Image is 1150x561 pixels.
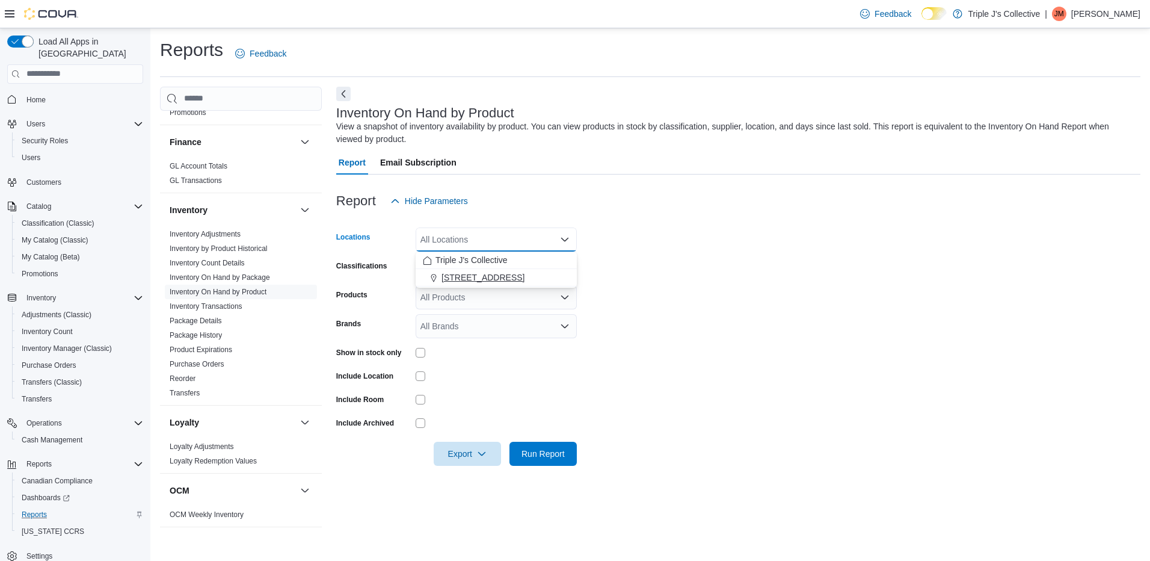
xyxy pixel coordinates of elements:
[12,340,148,357] button: Inventory Manager (Classic)
[17,375,143,389] span: Transfers (Classic)
[12,473,148,489] button: Canadian Compliance
[26,459,52,469] span: Reports
[26,418,62,428] span: Operations
[17,341,117,356] a: Inventory Manager (Classic)
[22,291,143,305] span: Inventory
[12,249,148,265] button: My Catalog (Beta)
[22,457,143,471] span: Reports
[434,442,501,466] button: Export
[170,456,257,466] span: Loyalty Redemption Values
[2,415,148,432] button: Operations
[170,442,234,451] span: Loyalty Adjustments
[22,327,73,336] span: Inventory Count
[12,323,148,340] button: Inventory Count
[336,395,384,404] label: Include Room
[298,203,312,217] button: Inventory
[170,273,270,282] a: Inventory On Hand by Package
[17,324,143,339] span: Inventory Count
[22,457,57,471] button: Reports
[2,198,148,215] button: Catalog
[298,483,312,498] button: OCM
[17,134,73,148] a: Security Roles
[22,153,40,163] span: Users
[170,302,242,311] a: Inventory Transactions
[22,199,56,214] button: Catalog
[336,418,394,428] label: Include Archived
[17,358,81,373] a: Purchase Orders
[22,291,61,305] button: Inventory
[1071,7,1140,21] p: [PERSON_NAME]
[170,346,232,354] a: Product Expirations
[17,216,143,231] span: Classification (Classic)
[22,117,50,131] button: Users
[170,317,222,325] a: Package Details
[170,176,222,185] a: GL Transactions
[12,391,148,408] button: Transfers
[17,216,99,231] a: Classification (Classic)
[22,199,143,214] span: Catalog
[17,524,143,539] span: Washington CCRS
[17,507,52,522] a: Reports
[26,95,46,105] span: Home
[921,7,947,20] input: Dark Mode
[170,510,244,519] span: OCM Weekly Inventory
[336,106,514,120] h3: Inventory On Hand by Product
[17,491,75,505] a: Dashboards
[17,267,63,281] a: Promotions
[12,374,148,391] button: Transfers (Classic)
[170,229,241,239] span: Inventory Adjustments
[17,491,143,505] span: Dashboards
[22,377,82,387] span: Transfers (Classic)
[336,232,371,242] label: Locations
[1045,7,1047,21] p: |
[160,227,322,405] div: Inventory
[160,159,322,193] div: Finance
[17,267,143,281] span: Promotions
[170,204,208,216] h3: Inventory
[2,173,148,191] button: Customers
[26,202,51,211] span: Catalog
[12,149,148,166] button: Users
[1054,7,1064,21] span: JM
[17,375,87,389] a: Transfers (Classic)
[521,448,565,460] span: Run Report
[12,306,148,323] button: Adjustments (Classic)
[22,92,143,107] span: Home
[170,258,245,268] span: Inventory Count Details
[170,136,201,148] h3: Finance
[298,415,312,430] button: Loyalty
[2,290,148,306] button: Inventory
[22,416,67,430] button: Operations
[170,302,242,311] span: Inventory Transactions
[416,252,577,269] button: Triple J's Collective
[2,116,148,132] button: Users
[22,219,94,228] span: Classification (Classic)
[17,308,143,322] span: Adjustments (Classic)
[560,293,570,302] button: Open list of options
[380,150,457,175] span: Email Subscription
[12,215,148,232] button: Classification (Classic)
[17,474,97,488] a: Canadian Compliance
[2,91,148,108] button: Home
[22,416,143,430] span: Operations
[386,189,473,213] button: Hide Parameters
[441,271,524,284] span: [STREET_ADDRESS]
[17,358,143,373] span: Purchase Orders
[12,523,148,540] button: [US_STATE] CCRS
[26,293,56,303] span: Inventory
[17,474,143,488] span: Canadian Compliance
[17,324,78,339] a: Inventory Count
[170,360,224,368] a: Purchase Orders
[160,38,223,62] h1: Reports
[170,485,189,497] h3: OCM
[170,244,268,253] a: Inventory by Product Historical
[17,150,45,165] a: Users
[22,269,58,279] span: Promotions
[875,8,911,20] span: Feedback
[170,442,234,451] a: Loyalty Adjustments
[170,288,266,296] a: Inventory On Hand by Product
